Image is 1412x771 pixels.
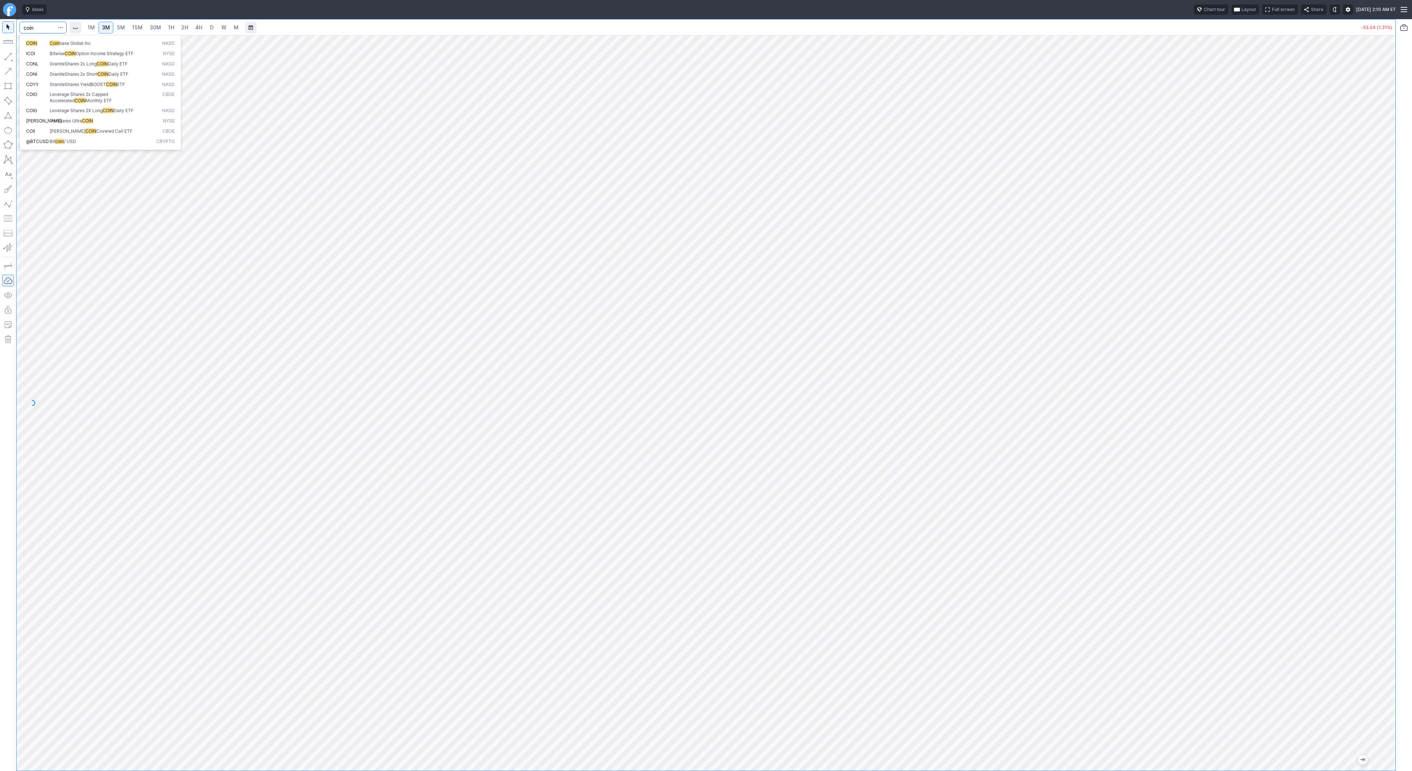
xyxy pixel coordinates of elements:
[88,24,95,31] span: 1M
[26,82,39,87] span: COYY
[181,24,188,31] span: 2H
[55,139,64,144] span: coin
[1343,4,1353,15] button: Settings
[230,22,242,33] a: M
[97,71,108,77] span: COIN
[162,108,175,114] span: NASD
[2,139,14,151] button: Polygon
[56,22,66,33] button: Search
[162,61,175,67] span: NASD
[26,118,62,124] span: [PERSON_NAME]
[32,6,43,13] span: Ideas
[69,22,81,33] button: Interval
[1330,4,1340,15] button: Toggle dark mode
[2,275,14,286] button: Drawings Autosave: On
[26,128,35,134] span: COII
[26,40,37,46] span: COIN
[2,213,14,224] button: Fibonacci retracements
[22,4,47,15] button: Ideas
[1301,4,1327,15] button: Share
[102,24,110,31] span: 3M
[221,24,227,31] span: W
[1398,22,1410,33] button: Portfolio watchlist
[86,98,112,103] span: Monthly ETF
[2,110,14,121] button: Triangle
[76,51,133,56] span: Option Income Strategy ETF
[114,108,133,113] span: Daily ETF
[1361,25,1393,30] p: -53.04 (1.31%)
[1358,754,1368,765] button: Jump to the most recent bar
[2,51,14,63] button: Line
[2,198,14,210] button: Elliott waves
[26,108,37,113] span: COIG
[108,61,128,67] span: Daily ETF
[162,71,175,78] span: NASD
[162,40,175,47] span: NASD
[218,22,230,33] a: W
[163,128,175,135] span: CBOE
[117,82,125,87] span: ETF
[2,80,14,92] button: Rectangle
[206,22,218,33] a: D
[132,24,143,31] span: 15M
[2,227,14,239] button: Position
[2,304,14,316] button: Lock drawings
[165,22,178,33] a: 1H
[50,118,82,124] span: ProShares Ultra
[1204,6,1225,13] span: Chart tour
[146,22,164,33] a: 30M
[2,242,14,254] button: Anchored VWAP
[2,95,14,107] button: Rotated rectangle
[75,98,86,103] span: COIN
[26,51,35,56] span: ICOI
[1356,6,1396,13] span: [DATE] 2:10 AM ET
[82,118,93,124] span: COIN
[150,24,161,31] span: 30M
[26,61,39,67] span: CONL
[50,61,97,67] span: GraniteShares 2x Long
[210,24,214,31] span: D
[19,22,67,33] input: Search
[162,82,175,88] span: NASD
[1272,6,1295,13] span: Full screen
[2,289,14,301] button: Hide drawings
[65,51,76,56] span: COIN
[2,154,14,165] button: XABCD
[163,118,175,124] span: NYSE
[129,22,146,33] a: 15M
[50,82,106,87] span: GraniteShares YieldBOOST
[2,168,14,180] button: Text
[2,260,14,272] button: Drawing mode: Single
[50,51,65,56] span: Bitwise
[245,22,257,33] button: Range
[1194,4,1229,15] button: Chart tour
[96,128,132,134] span: Covered Call ETF
[50,108,103,113] span: Leverage Shares 2X Long
[59,40,91,46] span: base Global Inc
[2,21,14,33] button: Mouse
[156,139,175,145] span: Crypto
[85,128,96,134] span: COIN
[2,183,14,195] button: Brush
[192,22,206,33] a: 4H
[26,92,37,97] span: COIO
[50,71,97,77] span: GraniteShares 2x Short
[50,92,108,103] span: Leverage Shares 2x Capped Accelerated
[178,22,192,33] a: 2H
[50,139,55,144] span: Bit
[3,3,16,16] a: Finviz.com
[1262,4,1298,15] button: Full screen
[117,24,125,31] span: 5M
[26,71,37,77] span: CONI
[168,24,174,31] span: 1H
[2,65,14,77] button: Arrow
[97,61,108,67] span: COIN
[1241,6,1256,13] span: Layout
[163,51,175,57] span: NYSE
[50,40,59,46] span: Coin
[108,71,128,77] span: Daily ETF
[1231,4,1259,15] button: Layout
[2,36,14,48] button: Measure
[163,92,175,104] span: CBOE
[99,22,113,33] a: 3M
